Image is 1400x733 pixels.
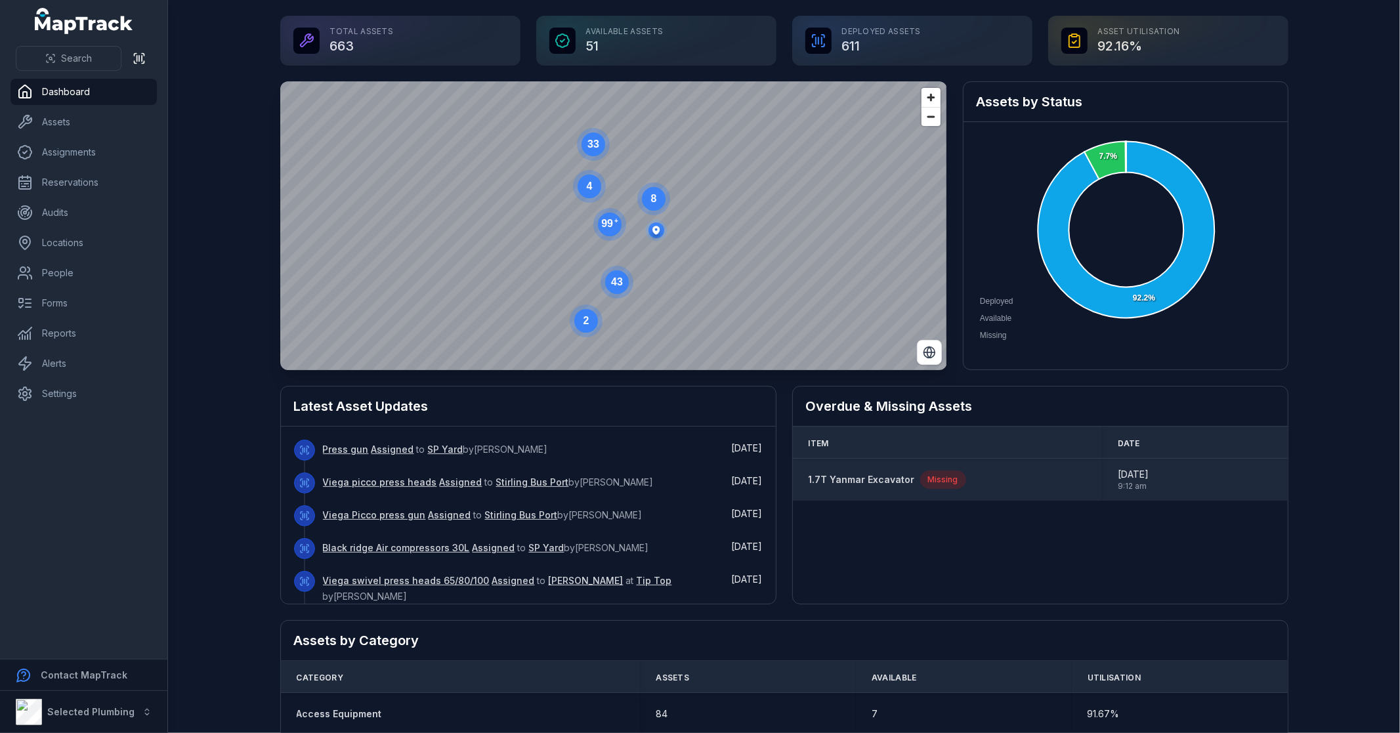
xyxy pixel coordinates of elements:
a: Black ridge Air compressors 30L [323,541,470,555]
time: 9/4/2025, 9:54:57 AM [732,442,763,453]
text: 33 [587,138,599,150]
a: Stirling Bus Port [485,509,558,522]
a: [PERSON_NAME] [549,574,624,587]
a: SP Yard [428,443,463,456]
span: 9:12 am [1118,481,1149,492]
a: Access Equipment [297,707,382,721]
span: 7 [872,707,878,721]
h2: Assets by Category [294,631,1275,650]
text: 8 [650,193,656,204]
a: Forms [11,290,157,316]
a: MapTrack [35,8,133,34]
h2: Assets by Status [977,93,1275,111]
a: Assigned [429,509,471,522]
a: Assigned [492,574,535,587]
a: Press gun [323,443,369,456]
span: [DATE] [732,442,763,453]
span: Category [297,673,343,683]
a: Viega picco press heads [323,476,437,489]
a: Locations [11,230,157,256]
span: [DATE] [732,475,763,486]
a: Assigned [473,541,515,555]
text: 2 [583,315,589,326]
a: 1.7T Yanmar Excavator [809,473,915,486]
button: Zoom out [922,107,941,126]
a: Tip Top [637,574,672,587]
tspan: + [614,217,618,224]
text: 43 [611,276,623,287]
span: Utilisation [1088,673,1141,683]
a: People [11,260,157,286]
a: Alerts [11,350,157,377]
a: Viega Picco press gun [323,509,426,522]
time: 9/3/2025, 1:20:23 PM [732,574,763,585]
a: Dashboard [11,79,157,105]
canvas: Map [280,81,947,370]
h2: Overdue & Missing Assets [806,397,1275,415]
time: 9/4/2025, 8:47:40 AM [732,508,763,519]
span: to at by [PERSON_NAME] [323,575,672,602]
span: to by [PERSON_NAME] [323,476,654,488]
span: [DATE] [732,508,763,519]
time: 9/4/2025, 6:58:43 AM [732,541,763,552]
a: Assigned [371,443,414,456]
span: Available [872,673,917,683]
button: Switch to Satellite View [917,340,942,365]
h2: Latest Asset Updates [294,397,763,415]
strong: Contact MapTrack [41,669,127,681]
span: 91.67 % [1088,707,1120,721]
span: Missing [980,331,1007,340]
span: Deployed [980,297,1013,306]
time: 9/4/2025, 8:47:40 AM [732,475,763,486]
a: Stirling Bus Port [496,476,569,489]
span: Available [980,314,1011,323]
time: 8/20/2025, 9:12:07 AM [1118,468,1149,492]
span: to by [PERSON_NAME] [323,444,548,455]
span: [DATE] [732,574,763,585]
a: Assets [11,109,157,135]
span: Item [809,438,829,449]
span: 84 [656,707,668,721]
a: Audits [11,199,157,226]
a: Reservations [11,169,157,196]
span: [DATE] [1118,468,1149,481]
span: to by [PERSON_NAME] [323,509,643,520]
button: Zoom in [922,88,941,107]
a: Assigned [440,476,482,489]
text: 4 [586,180,592,192]
span: Assets [656,673,689,683]
a: Assignments [11,139,157,165]
text: 99 [601,217,618,229]
span: to by [PERSON_NAME] [323,542,649,553]
strong: Selected Plumbing [47,706,135,717]
a: Settings [11,381,157,407]
span: Date [1118,438,1140,449]
span: [DATE] [732,541,763,552]
div: Missing [920,471,966,489]
a: SP Yard [529,541,564,555]
span: Search [61,52,92,65]
button: Search [16,46,121,71]
a: Reports [11,320,157,346]
a: Viega swivel press heads 65/80/100 [323,574,490,587]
